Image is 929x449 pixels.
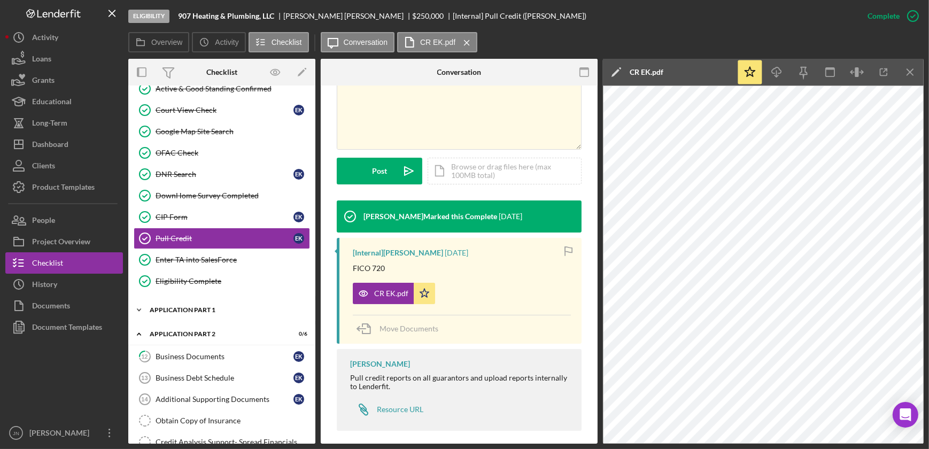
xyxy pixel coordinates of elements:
[5,274,123,295] button: History
[380,324,438,333] span: Move Documents
[134,367,310,389] a: 13Business Debt ScheduleEK
[32,91,72,115] div: Educational
[156,191,309,200] div: DownHome Survey Completed
[353,262,385,274] p: FICO 720
[5,176,123,198] button: Product Templates
[630,68,663,76] div: CR EK.pdf
[350,399,423,420] a: Resource URL
[353,249,443,257] div: [Internal] [PERSON_NAME]
[134,121,310,142] a: Google Map Site Search
[134,206,310,228] a: CIP FormEK
[32,134,68,158] div: Dashboard
[374,289,408,298] div: CR EK.pdf
[156,149,309,157] div: OFAC Check
[192,32,245,52] button: Activity
[134,142,310,164] a: OFAC Check
[5,252,123,274] button: Checklist
[5,295,123,316] button: Documents
[128,32,189,52] button: Overview
[150,331,281,337] div: Application Part 2
[372,158,387,184] div: Post
[453,12,586,20] div: [Internal] Pull Credit ([PERSON_NAME])
[156,277,309,285] div: Eligibility Complete
[134,164,310,185] a: DNR SearchEK
[5,210,123,231] button: People
[353,283,435,304] button: CR EK.pdf
[156,374,293,382] div: Business Debt Schedule
[32,155,55,179] div: Clients
[5,69,123,91] button: Grants
[156,352,293,361] div: Business Documents
[141,375,148,381] tspan: 13
[156,416,309,425] div: Obtain Copy of Insurance
[5,27,123,48] a: Activity
[156,106,293,114] div: Court View Check
[134,99,310,121] a: Court View CheckEK
[5,155,123,176] button: Clients
[32,112,67,136] div: Long-Term
[32,295,70,319] div: Documents
[32,316,102,340] div: Document Templates
[353,315,449,342] button: Move Documents
[420,38,455,47] label: CR EK.pdf
[5,91,123,112] a: Educational
[141,396,148,402] tspan: 14
[321,32,395,52] button: Conversation
[413,11,444,20] span: $250,000
[156,127,309,136] div: Google Map Site Search
[156,395,293,404] div: Additional Supporting Documents
[156,438,309,446] div: Credit Analysis Support- Spread Financials
[337,158,422,184] button: Post
[27,422,96,446] div: [PERSON_NAME]
[156,213,293,221] div: CIP Form
[32,274,57,298] div: History
[5,316,123,338] a: Document Templates
[893,402,918,428] div: Open Intercom Messenger
[32,231,90,255] div: Project Overview
[283,12,413,20] div: [PERSON_NAME] [PERSON_NAME]
[293,394,304,405] div: E K
[156,84,309,93] div: Active & Good Standing Confirmed
[32,69,55,94] div: Grants
[32,27,58,51] div: Activity
[156,234,293,243] div: Pull Credit
[134,389,310,410] a: 14Additional Supporting DocumentsEK
[134,228,310,249] a: Pull CreditEK
[249,32,309,52] button: Checklist
[134,410,310,431] a: Obtain Copy of Insurance
[499,212,522,221] time: 2025-08-19 00:15
[5,231,123,252] button: Project Overview
[293,373,304,383] div: E K
[363,212,497,221] div: [PERSON_NAME] Marked this Complete
[5,422,123,444] button: JN[PERSON_NAME]
[134,249,310,270] a: Enter TA into SalesForce
[5,48,123,69] button: Loans
[293,169,304,180] div: E K
[32,210,55,234] div: People
[13,430,19,436] text: JN
[142,353,148,360] tspan: 12
[350,374,571,391] div: Pull credit reports on all guarantors and upload reports internally to Lenderfit.
[156,170,293,179] div: DNR Search
[5,134,123,155] button: Dashboard
[134,270,310,292] a: Eligibility Complete
[32,252,63,276] div: Checklist
[293,105,304,115] div: E K
[32,176,95,200] div: Product Templates
[5,112,123,134] button: Long-Term
[344,38,388,47] label: Conversation
[868,5,900,27] div: Complete
[151,38,182,47] label: Overview
[437,68,482,76] div: Conversation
